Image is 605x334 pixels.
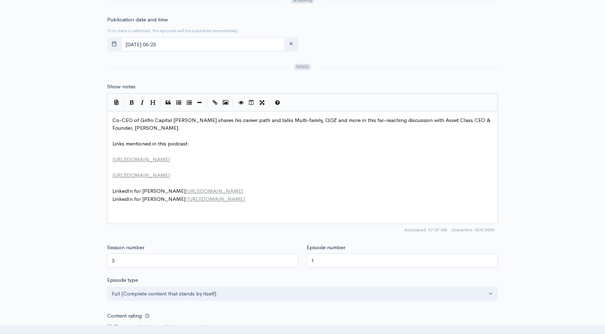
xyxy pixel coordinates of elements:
i: | [160,99,161,107]
button: Create Link [210,97,220,108]
label: This episode has explicit language or themes. [114,323,223,331]
button: Full (Complete content that stands by itself) [107,287,498,301]
button: Markdown Guide [272,97,283,108]
button: Bold [126,97,137,108]
span: LinkedIn for [PERSON_NAME]: [112,196,245,202]
button: Toggle Preview [236,97,246,108]
input: Enter season number for this episode [107,253,298,268]
button: Heading [147,97,158,108]
i: | [207,99,208,107]
button: Quote [163,97,173,108]
button: Insert Show Notes Template [111,97,121,107]
span: [URL][DOMAIN_NAME] [112,172,170,178]
small: If no date is selected, the episode will be published immediately. [107,28,238,34]
input: Enter episode number [307,253,498,268]
span: Links mentioned in this podcast: [112,140,189,147]
label: Publication date and time [107,16,168,24]
button: Toggle Side by Side [246,97,257,108]
button: toggle [107,37,121,52]
button: Insert Image [220,97,231,108]
span: Details [294,64,311,70]
button: Generic List [173,97,184,108]
i: | [269,99,270,107]
button: Toggle Fullscreen [257,97,267,108]
button: Insert Horizontal Line [194,97,205,108]
span: [URL][DOMAIN_NAME] [112,156,170,163]
button: Numbered List [184,97,194,108]
span: Co-CEO of Grifin Capital [PERSON_NAME] shares his career path and talks Multi-family, QOZ and mor... [112,117,492,131]
span: Autosaved: 07:57 AM [404,227,447,233]
label: Season number [107,244,144,252]
span: [URL][DOMAIN_NAME] [186,188,243,194]
button: clear [284,37,298,52]
span: [URL][DOMAIN_NAME] [187,196,245,202]
label: Episode type [107,276,138,284]
span: LinkedIn for [PERSON_NAME] [112,188,243,194]
button: Italic [137,97,147,108]
span: 424/2000 [451,227,494,233]
label: Show notes [107,83,135,91]
div: Full (Complete content that stands by itself) [112,290,487,298]
label: Content rating [107,309,142,323]
label: Episode number [307,244,345,252]
i: | [233,99,234,107]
